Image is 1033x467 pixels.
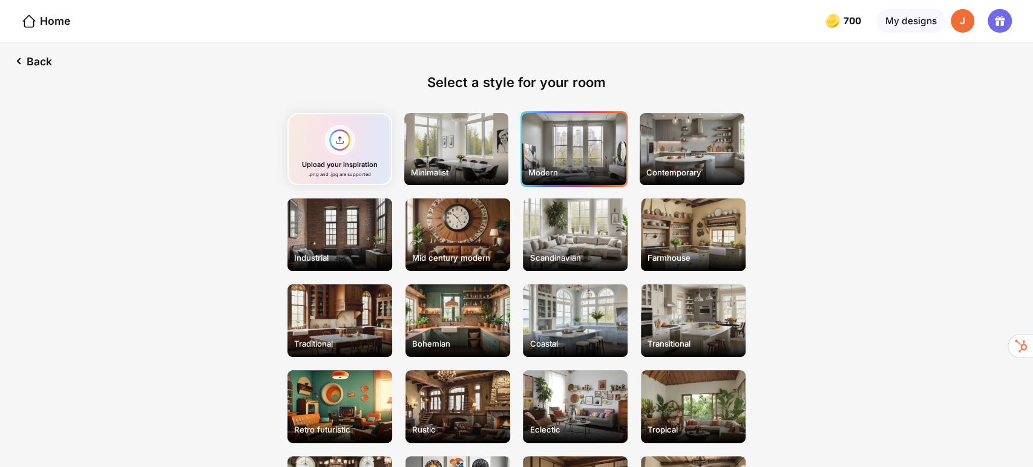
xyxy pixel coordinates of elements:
span: 700 [844,16,864,27]
div: Mid century modern [407,248,508,269]
div: Select a style for your room [427,74,606,90]
div: Transitional [642,334,744,354]
div: Home [21,13,70,29]
div: Eclectic [525,419,626,440]
div: Retro futuristic [289,419,390,440]
div: Industrial [289,248,390,269]
div: Modern [523,162,625,183]
div: Minimalist [405,162,507,183]
div: Contemporary [641,162,743,183]
div: Tropical [642,419,744,440]
div: Coastal [525,334,626,354]
div: Bohemian [407,334,508,354]
div: J [951,9,975,33]
div: Scandinavian [525,248,626,269]
div: Farmhouse [642,248,744,269]
div: Traditional [289,334,390,354]
div: Rustic [407,419,508,440]
div: My designs [876,9,945,33]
